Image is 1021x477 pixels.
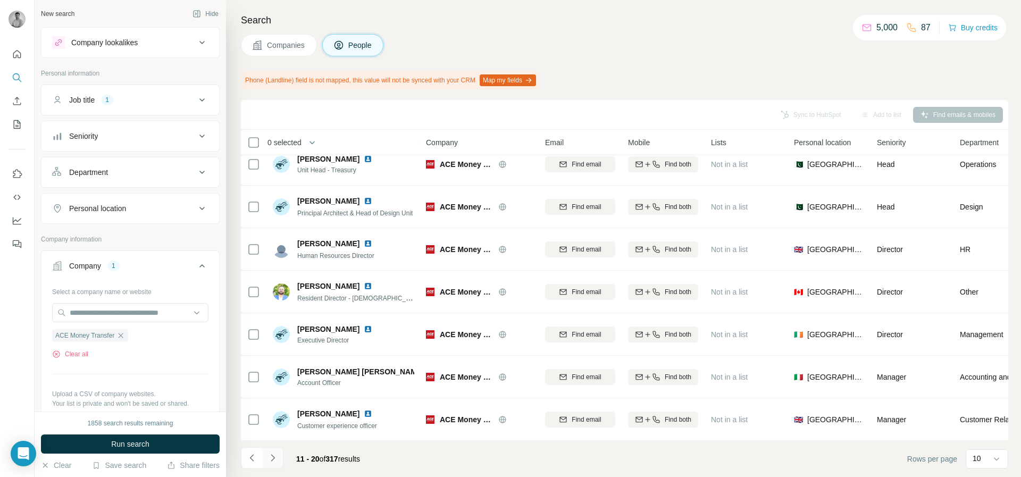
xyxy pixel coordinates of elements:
div: Seniority [69,131,98,141]
span: Find both [665,202,691,212]
button: Navigate to previous page [241,447,262,468]
span: [GEOGRAPHIC_DATA] [807,244,864,255]
span: ACE Money Transfer [440,159,493,170]
span: Find email [572,330,601,339]
span: Rows per page [907,454,957,464]
img: Avatar [273,241,290,258]
img: Avatar [273,156,290,173]
button: Enrich CSV [9,91,26,111]
span: Companies [267,40,306,51]
span: [PERSON_NAME] [297,324,359,334]
p: Upload a CSV of company websites. [52,389,208,399]
p: 10 [973,453,981,464]
img: Avatar [9,11,26,28]
img: LinkedIn logo [364,155,372,163]
h4: Search [241,13,1008,28]
button: Department [41,160,219,185]
div: Phone (Landline) field is not mapped, this value will not be synced with your CRM [241,71,538,89]
img: Logo of ACE Money Transfer [426,288,434,296]
img: Logo of ACE Money Transfer [426,330,434,339]
button: Share filters [167,460,220,471]
span: Account Officer [297,378,414,388]
span: Other [960,287,978,297]
button: Navigate to next page [262,447,283,468]
button: Clear all [52,349,88,359]
div: Select a company name or website [52,283,208,297]
span: [PERSON_NAME] [PERSON_NAME] [297,366,424,377]
div: 1 [101,95,113,105]
span: Head [877,160,894,169]
span: Mobile [628,137,650,148]
button: Find both [628,369,698,385]
span: 🇵🇰 [794,159,803,170]
button: Job title1 [41,87,219,113]
span: Seniority [877,137,906,148]
span: HR [960,244,970,255]
span: Not in a list [711,288,748,296]
span: Director [877,288,903,296]
img: Avatar [273,283,290,300]
span: Manager [877,415,906,424]
span: [PERSON_NAME] [297,154,359,164]
button: Seniority [41,123,219,149]
button: Find both [628,241,698,257]
span: Customer experience officer [297,422,377,430]
span: Not in a list [711,373,748,381]
span: Personal location [794,137,851,148]
img: Avatar [273,411,290,428]
span: of [320,455,326,463]
span: Find email [572,245,601,254]
img: Logo of ACE Money Transfer [426,245,434,254]
button: Find email [545,241,615,257]
button: Find both [628,156,698,172]
span: Find email [572,287,601,297]
span: Email [545,137,564,148]
span: 0 selected [267,137,302,148]
button: Feedback [9,235,26,254]
button: Company lookalikes [41,30,219,55]
div: Company [69,261,101,271]
span: Manager [877,373,906,381]
span: [GEOGRAPHIC_DATA] [807,287,864,297]
span: [PERSON_NAME] [297,238,359,249]
span: Not in a list [711,415,748,424]
span: Not in a list [711,330,748,339]
img: LinkedIn logo [364,197,372,205]
button: Run search [41,434,220,454]
span: Head [877,203,894,211]
span: 🇨🇦 [794,287,803,297]
span: ACE Money Transfer [55,331,114,340]
span: Resident Director - [DEMOGRAPHIC_DATA] [297,294,424,302]
span: Operations [960,159,996,170]
span: [GEOGRAPHIC_DATA] [807,202,864,212]
span: 🇬🇧 [794,414,803,425]
button: Buy credits [948,20,998,35]
div: Open Intercom Messenger [11,441,36,466]
button: Find both [628,412,698,428]
span: Department [960,137,999,148]
span: Human Resources Director [297,252,374,260]
div: Department [69,167,108,178]
span: Find both [665,330,691,339]
span: 🇮🇪 [794,329,803,340]
span: People [348,40,373,51]
span: Executive Director [297,336,385,345]
button: Dashboard [9,211,26,230]
span: 317 [325,455,338,463]
span: [GEOGRAPHIC_DATA] [807,159,864,170]
button: Clear [41,460,71,471]
span: [GEOGRAPHIC_DATA] [807,329,864,340]
div: 1 [107,261,120,271]
button: Find email [545,327,615,342]
button: Hide [185,6,226,22]
span: Find both [665,245,691,254]
img: LinkedIn logo [364,409,372,418]
button: Find both [628,199,698,215]
button: Company1 [41,253,219,283]
div: New search [41,9,74,19]
span: Director [877,245,903,254]
span: ACE Money Transfer [440,414,493,425]
span: ACE Money Transfer [440,372,493,382]
button: Find email [545,284,615,300]
span: Find email [572,372,601,382]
